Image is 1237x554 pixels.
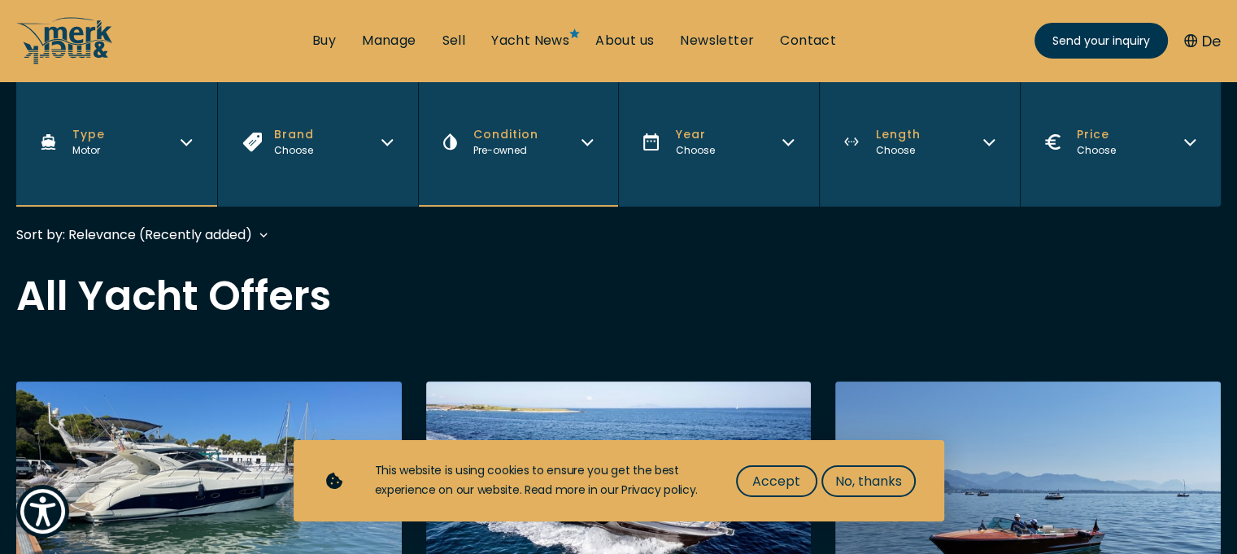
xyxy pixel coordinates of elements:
[72,143,100,157] span: Motor
[16,77,217,207] button: Type
[375,461,703,500] div: This website is using cookies to ensure you get the best experience on our website. Read more in ...
[473,126,538,143] span: Condition
[835,471,902,491] span: No, thanks
[675,126,714,143] span: Year
[473,143,527,157] span: Pre-owned
[675,143,714,158] div: Choose
[16,225,252,245] div: Sort by: Relevance (Recently added)
[217,77,418,207] button: Brand
[1077,126,1116,143] span: Price
[274,126,314,143] span: Brand
[780,32,836,50] a: Contact
[362,32,416,50] a: Manage
[16,51,114,70] a: /
[1052,33,1150,50] span: Send your inquiry
[1034,23,1168,59] a: Send your inquiry
[1020,77,1221,207] button: Price
[595,32,654,50] a: About us
[312,32,336,50] a: Buy
[621,482,695,498] a: Privacy policy
[1077,143,1116,158] div: Choose
[16,485,69,538] button: Show Accessibility Preferences
[1184,30,1221,52] button: De
[72,126,105,143] span: Type
[274,143,314,158] div: Choose
[876,126,921,143] span: Length
[418,77,619,207] button: Condition
[752,471,800,491] span: Accept
[618,77,819,207] button: Year
[821,465,916,497] button: No, thanks
[680,32,754,50] a: Newsletter
[819,77,1020,207] button: Length
[442,32,465,50] a: Sell
[16,276,1221,316] h2: All Yacht Offers
[876,143,921,158] div: Choose
[491,32,569,50] a: Yacht News
[736,465,817,497] button: Accept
